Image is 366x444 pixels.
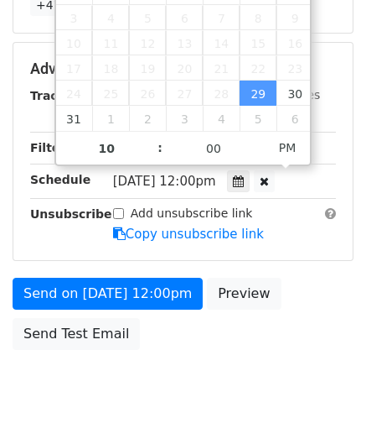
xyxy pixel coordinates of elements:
span: August 3, 2025 [56,5,93,30]
strong: Filters [30,141,73,154]
span: August 7, 2025 [203,5,240,30]
span: August 28, 2025 [203,81,240,106]
span: August 27, 2025 [166,81,203,106]
span: August 8, 2025 [240,5,276,30]
span: August 21, 2025 [203,55,240,81]
span: September 1, 2025 [92,106,129,131]
span: September 6, 2025 [276,106,313,131]
span: August 25, 2025 [92,81,129,106]
span: August 22, 2025 [240,55,276,81]
strong: Unsubscribe [30,207,112,221]
span: August 5, 2025 [129,5,166,30]
strong: Schedule [30,173,90,186]
span: August 24, 2025 [56,81,93,106]
span: August 29, 2025 [240,81,276,106]
strong: Tracking [30,89,86,102]
span: August 19, 2025 [129,55,166,81]
span: August 26, 2025 [129,81,166,106]
span: August 15, 2025 [240,30,276,55]
span: September 5, 2025 [240,106,276,131]
a: Copy unsubscribe link [113,227,264,242]
span: August 10, 2025 [56,30,93,55]
span: August 11, 2025 [92,30,129,55]
span: August 12, 2025 [129,30,166,55]
iframe: Chat Widget [282,363,366,444]
span: September 4, 2025 [203,106,240,131]
span: August 9, 2025 [276,5,313,30]
span: August 6, 2025 [166,5,203,30]
a: Send on [DATE] 12:00pm [13,278,203,310]
span: August 20, 2025 [166,55,203,81]
a: Preview [207,278,281,310]
span: August 30, 2025 [276,81,313,106]
span: August 16, 2025 [276,30,313,55]
input: Minute [162,132,265,165]
span: : [157,131,162,165]
span: September 2, 2025 [129,106,166,131]
span: August 18, 2025 [92,55,129,81]
span: August 13, 2025 [166,30,203,55]
span: Click to toggle [265,131,311,165]
span: August 31, 2025 [56,106,93,131]
a: Send Test Email [13,318,140,350]
label: Add unsubscribe link [131,205,253,222]
span: August 14, 2025 [203,30,240,55]
input: Hour [56,132,158,165]
span: August 23, 2025 [276,55,313,81]
h5: Advanced [30,60,336,78]
span: [DATE] 12:00pm [113,174,216,189]
span: August 17, 2025 [56,55,93,81]
span: September 3, 2025 [166,106,203,131]
span: August 4, 2025 [92,5,129,30]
